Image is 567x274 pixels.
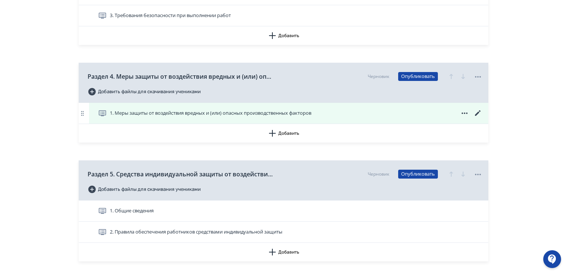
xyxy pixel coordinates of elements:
[79,200,488,222] div: 1. Общие сведения
[110,110,311,116] font: 1. Меры защиты от воздействия вредных и (или) опасных производственных факторов
[79,222,488,243] div: 2. Правила обеспечения работников средствами индивидуальной защиты
[398,72,438,81] button: Опубликовать
[401,73,435,79] font: Опубликовать
[88,170,439,178] font: Раздел 5. Средства индивидуальной защиты от воздействия вредных и (или) опасных производственных ...
[398,170,438,179] button: Опубликовать
[79,243,488,261] button: Добавить
[79,26,488,45] button: Добавить
[110,12,231,19] font: 3. Требования безопасности при выполнении работ
[79,124,488,143] button: Добавить
[98,89,201,94] font: Добавить файлы для скачивания учениками
[110,207,154,214] font: 1. Общие сведения
[98,186,201,192] font: Добавить файлы для скачивания учениками
[79,103,488,124] div: 1. Меры защиты от воздействия вредных и (или) опасных производственных факторов
[401,170,435,177] font: Опубликовать
[88,72,374,81] font: Раздел 4. Меры защиты от воздействия вредных и (или) опасных производственных факторов
[110,228,282,235] font: 2. Правила обеспечения работников средствами индивидуальной защиты
[88,183,201,195] button: Добавить файлы для скачивания учениками
[278,131,299,136] font: Добавить
[278,33,299,38] font: Добавить
[278,249,299,255] font: Добавить
[368,73,389,79] font: Черновик
[110,110,311,117] span: 1. Меры защиты от воздействия вредных и (или) опасных производственных факторов
[79,5,488,26] div: 3. Требования безопасности при выполнении работ
[368,171,389,177] font: Черновик
[88,86,201,98] button: Добавить файлы для скачивания учениками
